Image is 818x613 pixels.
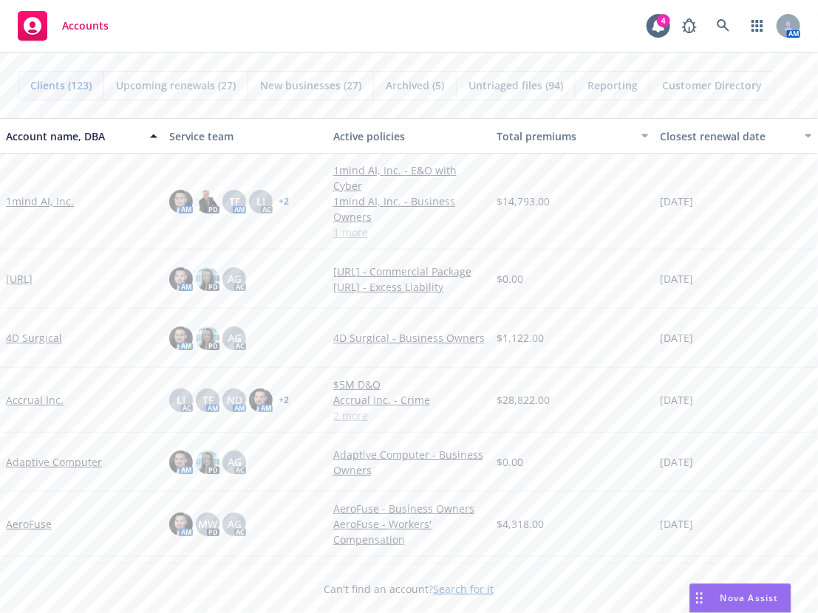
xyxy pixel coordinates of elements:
button: Service team [163,118,327,154]
a: 1mind AI, Inc. - E&O with Cyber [333,162,485,194]
a: Search for it [434,582,494,596]
span: [DATE] [661,454,694,470]
span: [DATE] [661,271,694,287]
span: AG [228,330,242,346]
span: ND [227,392,242,408]
button: Closest renewal date [655,118,818,154]
img: photo [249,388,273,412]
div: Total premiums [497,129,632,144]
span: LI [177,392,185,408]
button: Total premiums [491,118,654,154]
a: + 2 [279,197,289,206]
a: 2 more [333,408,485,423]
span: Untriaged files (94) [468,78,563,93]
a: 4D Surgical - Business Owners [333,330,485,346]
img: photo [196,451,219,474]
span: Customer Directory [662,78,762,93]
img: photo [169,451,193,474]
a: Accrual Inc. [6,392,64,408]
a: $5M D&O [333,377,485,392]
span: $4,318.00 [497,516,544,532]
span: $0.00 [497,454,523,470]
span: [DATE] [661,516,694,532]
span: [DATE] [661,392,694,408]
a: Switch app [743,11,772,41]
span: MW [198,516,217,532]
span: [DATE] [661,330,694,346]
span: TF [202,392,214,408]
span: [DATE] [661,194,694,209]
span: TF [229,194,240,209]
img: photo [169,267,193,291]
button: Active policies [327,118,491,154]
div: Drag to move [690,584,709,612]
span: LI [256,194,265,209]
div: 4 [657,14,670,27]
a: Adaptive Computer - Business Owners [333,447,485,478]
span: Clients (123) [30,78,92,93]
img: photo [169,326,193,350]
span: $1,122.00 [497,330,544,346]
span: $0.00 [497,271,523,287]
img: photo [196,190,219,213]
span: Reporting [587,78,638,93]
span: $14,793.00 [497,194,550,209]
img: photo [196,326,219,350]
a: [URL] [6,271,33,287]
a: AeroFuse - Business Owners [333,501,485,516]
a: 1mind AI, Inc. - Business Owners [333,194,485,225]
div: Active policies [333,129,485,144]
a: Accounts [12,5,115,47]
div: Account name, DBA [6,129,141,144]
span: Nova Assist [720,592,779,604]
span: Upcoming renewals (27) [116,78,236,93]
img: photo [169,513,193,536]
img: photo [196,267,219,291]
span: AG [228,454,242,470]
a: + 2 [279,396,289,405]
a: AeroFuse [6,516,52,532]
span: New businesses (27) [260,78,361,93]
a: Report a Bug [675,11,704,41]
a: AeroFuse - Workers' Compensation [333,516,485,547]
div: Closest renewal date [661,129,796,144]
a: 1 more [333,225,485,240]
a: Adaptive Computer [6,454,102,470]
div: Service team [169,129,321,144]
span: Accounts [62,20,109,32]
img: photo [169,190,193,213]
a: [URL] - Commercial Package [333,264,485,279]
a: Accrual Inc. - Crime [333,392,485,408]
button: Nova Assist [689,583,791,613]
span: Can't find an account? [324,581,494,597]
a: [URL] - Excess Liability [333,279,485,295]
span: $28,822.00 [497,392,550,408]
a: 1mind AI, Inc. [6,194,74,209]
span: AG [228,516,242,532]
span: AG [228,271,242,287]
a: Search [709,11,738,41]
a: 4D Surgical [6,330,62,346]
span: Archived (5) [386,78,444,93]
